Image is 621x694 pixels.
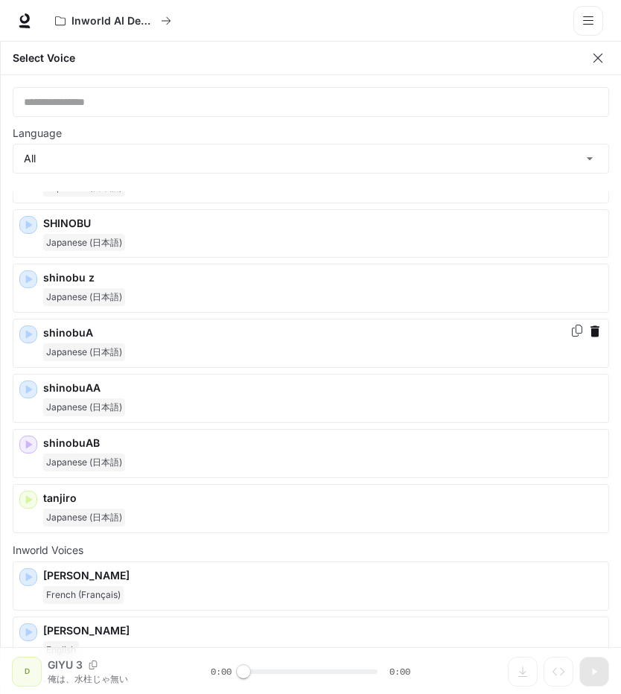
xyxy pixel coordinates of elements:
[43,381,602,395] p: shinobuAA
[43,216,602,231] p: SHINOBU
[573,6,603,36] button: open drawer
[43,568,602,583] p: [PERSON_NAME]
[43,343,125,361] span: Japanese (日本語)
[13,545,609,555] p: Inworld Voices
[43,325,602,340] p: shinobuA
[43,641,79,659] span: English
[43,234,125,252] span: Japanese (日本語)
[43,509,125,526] span: Japanese (日本語)
[43,436,602,451] p: shinobuAB
[43,288,125,306] span: Japanese (日本語)
[43,623,602,638] p: [PERSON_NAME]
[43,398,125,416] span: Japanese (日本語)
[48,6,178,36] button: All workspaces
[570,325,585,337] button: Copy Voice ID
[43,678,602,693] p: [PERSON_NAME]
[13,144,608,173] div: All
[43,586,124,604] span: French (Français)
[71,15,155,28] p: Inworld AI Demos
[43,491,602,506] p: tanjiro
[43,453,125,471] span: Japanese (日本語)
[43,270,602,285] p: shinobu z
[13,128,62,139] p: Language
